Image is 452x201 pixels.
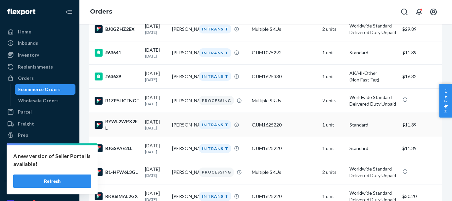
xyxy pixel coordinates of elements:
a: Wholesale Orders [15,95,76,106]
a: Home [4,26,75,37]
div: IN TRANSIT [199,120,231,129]
div: [DATE] [145,166,167,178]
div: PROCESSING [199,96,234,105]
td: 1 unit [320,41,347,64]
p: AK/HI/Other [349,70,397,76]
div: CJJM1625330 [252,73,317,80]
a: Ecommerce Orders [15,84,76,95]
p: Worldwide Standard Delivered Duty Unpaid [349,166,397,179]
div: Orders [18,75,34,81]
div: #63639 [95,73,140,80]
a: Orders [4,73,75,83]
div: [DATE] [145,142,167,155]
div: Wholesale Orders [18,97,59,104]
div: IN TRANSIT [199,192,231,201]
div: (Non Fast Tag) [349,76,397,83]
a: Inventory [4,50,75,60]
td: $29.89 [400,17,442,41]
div: Prep [18,132,28,138]
a: Inbounds [4,38,75,48]
div: [DATE] [145,119,167,131]
div: CJJM1625220 [252,193,317,200]
td: Multiple SKUs [249,88,320,113]
td: [PERSON_NAME] [169,64,197,88]
div: IN TRANSIT [199,48,231,57]
a: Prep [4,130,75,140]
a: Billing [4,165,75,176]
div: IN TRANSIT [199,25,231,33]
p: Worldwide Standard Delivered Duty Unpaid [349,94,397,107]
td: 1 unit [320,113,347,137]
a: Replenishments [4,62,75,72]
td: $16.32 [400,64,442,88]
td: [PERSON_NAME] [169,160,197,184]
div: Freight [18,121,34,127]
div: BJGSPAE2LL [95,144,140,152]
button: Refresh [13,175,91,188]
td: 2 units [320,17,347,41]
div: Inventory [18,52,39,58]
div: [DATE] [145,47,167,59]
button: Open Search Box [398,5,411,19]
a: Reporting [4,153,75,164]
p: [DATE] [145,173,167,178]
p: [DATE] [145,29,167,35]
div: CJJM1075292 [252,49,317,56]
td: [PERSON_NAME] [169,137,197,160]
div: RKB6IMAL2GX [95,192,140,200]
div: Parcel [18,109,32,115]
div: R1ZP5HCENGE [95,97,140,105]
button: Open account menu [427,5,440,19]
p: [DATE] [145,101,167,107]
td: [PERSON_NAME] [169,41,197,64]
ol: breadcrumbs [85,2,117,22]
button: Integrations [4,186,75,197]
div: Inbounds [18,40,38,46]
td: 1 unit [320,64,347,88]
a: Parcel [4,107,75,117]
p: Standard [349,145,397,152]
button: Open notifications [412,5,426,19]
div: PROCESSING [199,168,234,176]
p: Standard [349,122,397,128]
td: 2 units [320,160,347,184]
div: Replenishments [18,64,53,70]
div: CJJM1625220 [252,145,317,152]
div: BYWL2WPX2EL [95,118,140,131]
td: $11.39 [400,113,442,137]
img: Flexport logo [7,9,35,15]
p: Standard [349,49,397,56]
p: [DATE] [145,125,167,131]
div: Ecommerce Orders [18,86,61,93]
td: 2 units [320,88,347,113]
div: Home [18,28,31,35]
td: $11.39 [400,137,442,160]
div: #63641 [95,49,140,57]
td: [PERSON_NAME] [169,17,197,41]
div: [DATE] [145,94,167,107]
div: CJJM1625220 [252,122,317,128]
p: Worldwide Standard Delivered Duty Unpaid [349,23,397,36]
td: Multiple SKUs [249,160,320,184]
div: IN TRANSIT [199,144,231,153]
button: Help Center [439,84,452,118]
div: BJ0GZHZ2EX [95,25,140,33]
p: [DATE] [145,149,167,155]
td: [PERSON_NAME] [169,113,197,137]
a: Orders [90,8,112,15]
div: [DATE] [145,23,167,35]
td: $11.39 [400,41,442,64]
a: Freight [4,119,75,129]
div: [DATE] [145,70,167,82]
div: Returns [18,143,35,150]
button: Close Navigation [62,5,75,19]
td: [PERSON_NAME] [169,88,197,113]
a: Returns [4,141,75,152]
p: [DATE] [145,77,167,82]
div: B1-HFW6L3GL [95,168,140,176]
p: [DATE] [145,53,167,59]
td: Multiple SKUs [249,17,320,41]
td: 1 unit [320,137,347,160]
div: IN TRANSIT [199,72,231,81]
